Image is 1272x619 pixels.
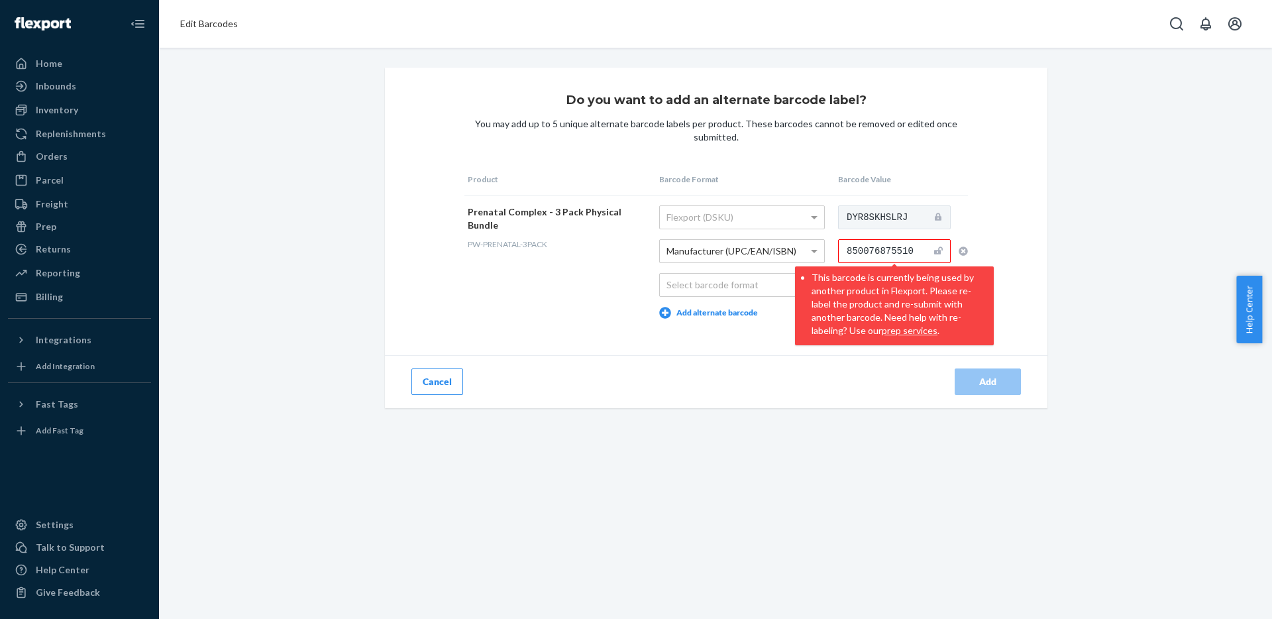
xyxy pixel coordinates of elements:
h1: Do you want to add an alternate barcode label? [464,94,968,107]
div: Replenishments [36,127,106,141]
div: Freight [36,197,68,211]
div: Home [36,57,62,70]
button: Add alternate barcode [659,307,758,319]
img: Flexport logo [15,17,71,30]
button: Open notifications [1192,11,1219,37]
a: Returns [8,239,151,260]
div: Returns [36,243,71,256]
button: Open account menu [1222,11,1248,37]
th: Product [464,164,656,196]
div: Settings [36,518,74,532]
div: Inventory [36,103,78,117]
button: Close Navigation [125,11,151,37]
div: Select barcode format [660,274,824,296]
a: Reporting [8,262,151,284]
a: Parcel [8,170,151,191]
span: Manufacturer (UPC/EAN/ISBN) [666,245,796,256]
a: Help Center [8,559,151,581]
button: Fast Tags [8,394,151,415]
button: Help Center [1236,276,1262,343]
button: Talk to Support [8,537,151,558]
div: Add Integration [36,361,95,372]
a: Billing [8,286,151,308]
ol: breadcrumbs [170,7,248,41]
a: Add Integration [8,356,151,377]
a: Settings [8,514,151,535]
div: Reporting [36,266,80,280]
div: Fast Tags [36,398,78,411]
a: Inventory [8,99,151,121]
div: Flexport (DSKU) [660,206,824,229]
div: Integrations [36,333,91,347]
th: Barcode Format [656,164,835,196]
a: Prep [8,216,151,237]
div: You may add up to 5 unique alternate barcode labels per product. These barcodes cannot be removed... [464,117,968,144]
a: Freight [8,194,151,215]
iframe: Opens a widget where you can chat to one of our agents [1186,579,1259,612]
button: Cancel [411,368,463,395]
div: Inbounds [36,80,76,93]
div: Prenatal Complex - 3 Pack Physical Bundle [468,205,646,232]
a: Inbounds [8,76,151,97]
span: PW-PRENATAL-3PACK [468,239,547,249]
div: Talk to Support [36,541,105,554]
th: Barcode Value [835,164,968,196]
button: Give Feedback [8,582,151,603]
div: Prep [36,220,56,233]
div: Help Center [36,563,89,577]
div: Parcel [36,174,64,187]
div: Orders [36,150,68,163]
a: Home [8,53,151,74]
div: Add [966,375,1010,388]
div: Give Feedback [36,586,100,599]
div: Add Fast Tag [36,425,83,436]
a: Replenishments [8,123,151,144]
div: Billing [36,290,63,304]
li: This barcode is currently being used by another product in Flexport. Please re-label the product ... [812,268,987,337]
button: Add [955,368,1021,395]
a: Add Fast Tag [8,420,151,441]
a: Orders [8,146,151,167]
button: Open Search Box [1163,11,1190,37]
button: prep services [882,324,937,337]
span: Edit Barcodes [180,18,238,29]
button: Integrations [8,329,151,351]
